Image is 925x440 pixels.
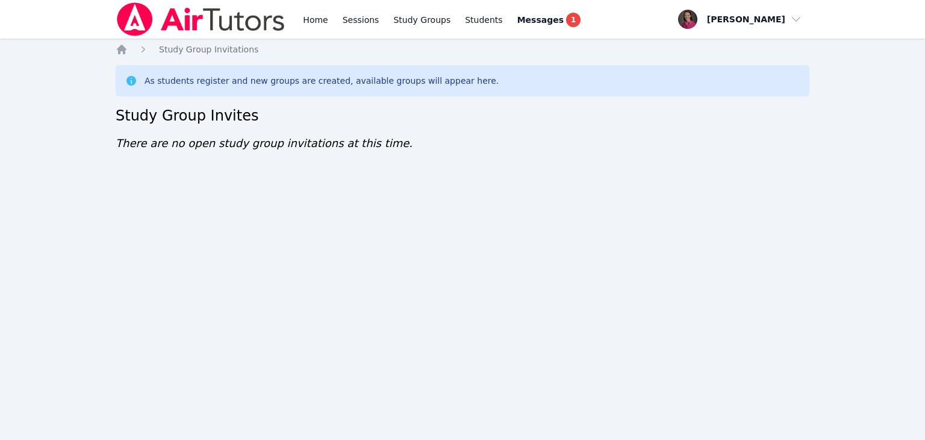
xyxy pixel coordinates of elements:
[116,137,413,149] span: There are no open study group invitations at this time.
[145,75,499,87] div: As students register and new groups are created, available groups will appear here.
[116,43,809,55] nav: Breadcrumb
[159,45,258,54] span: Study Group Invitations
[116,2,286,36] img: Air Tutors
[159,43,258,55] a: Study Group Invitations
[517,14,564,26] span: Messages
[116,106,809,125] h2: Study Group Invites
[566,13,581,27] span: 1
